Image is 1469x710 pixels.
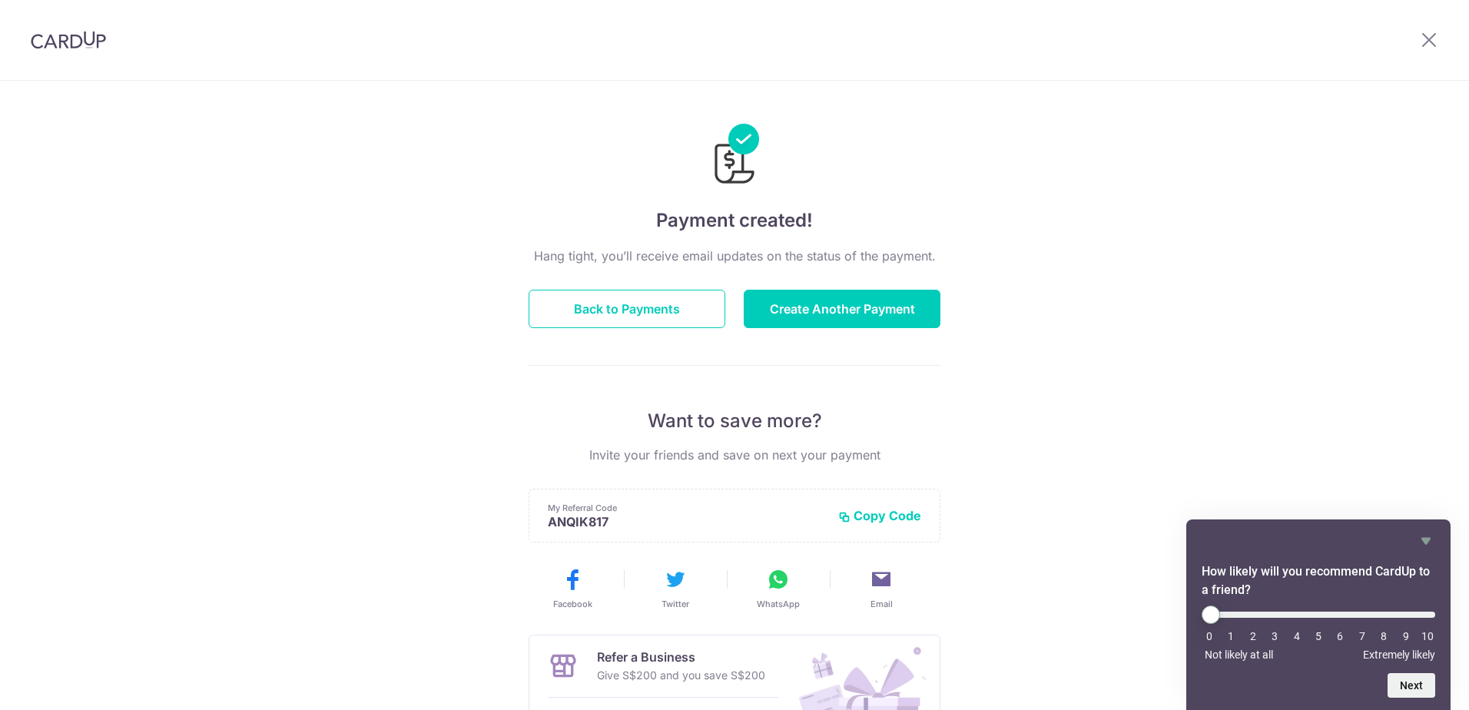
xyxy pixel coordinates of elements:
p: Invite your friends and save on next your payment [529,446,940,464]
h4: Payment created! [529,207,940,234]
span: Twitter [662,598,689,610]
div: How likely will you recommend CardUp to a friend? Select an option from 0 to 10, with 0 being Not... [1202,532,1435,698]
button: Twitter [630,567,721,610]
div: How likely will you recommend CardUp to a friend? Select an option from 0 to 10, with 0 being Not... [1202,605,1435,661]
span: WhatsApp [757,598,800,610]
button: WhatsApp [733,567,824,610]
li: 10 [1420,630,1435,642]
button: Next question [1388,673,1435,698]
li: 1 [1223,630,1239,642]
span: Email [870,598,893,610]
li: 9 [1398,630,1414,642]
span: Not likely at all [1205,649,1273,661]
li: 4 [1289,630,1305,642]
li: 0 [1202,630,1217,642]
p: Give S$200 and you save S$200 [597,666,765,685]
span: Facebook [553,598,592,610]
span: Extremely likely [1363,649,1435,661]
p: Want to save more? [529,409,940,433]
button: Facebook [527,567,618,610]
h2: How likely will you recommend CardUp to a friend? Select an option from 0 to 10, with 0 being Not... [1202,562,1435,599]
button: Create Another Payment [744,290,940,328]
li: 5 [1311,630,1326,642]
p: Hang tight, you’ll receive email updates on the status of the payment. [529,247,940,265]
button: Copy Code [838,508,921,523]
img: Payments [710,124,759,188]
button: Back to Payments [529,290,725,328]
button: Email [836,567,927,610]
li: 3 [1267,630,1282,642]
li: 7 [1355,630,1370,642]
li: 8 [1376,630,1391,642]
li: 6 [1332,630,1348,642]
p: Refer a Business [597,648,765,666]
button: Hide survey [1417,532,1435,550]
li: 2 [1245,630,1261,642]
p: ANQIK817 [548,514,826,529]
img: CardUp [31,31,106,49]
p: My Referral Code [548,502,826,514]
